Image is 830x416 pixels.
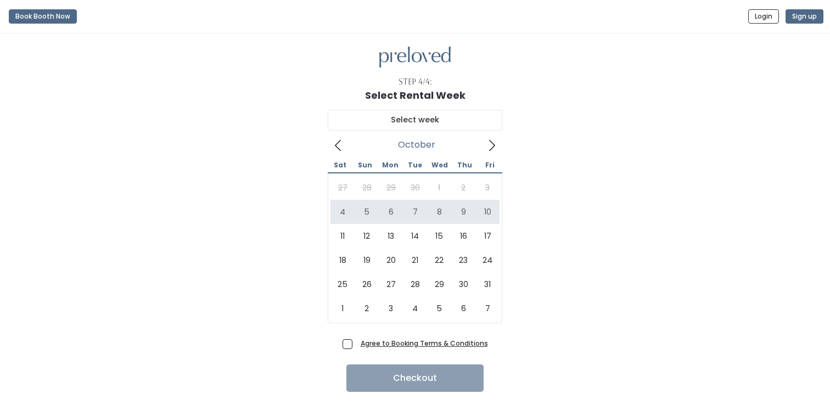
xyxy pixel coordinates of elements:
[379,47,451,68] img: preloved logo
[330,296,355,321] span: November 1, 2025
[427,200,451,224] span: October 8, 2025
[379,296,403,321] span: November 3, 2025
[475,200,500,224] span: October 10, 2025
[9,9,77,24] button: Book Booth Now
[9,4,77,29] a: Book Booth Now
[355,200,379,224] span: October 5, 2025
[346,364,484,392] button: Checkout
[451,296,475,321] span: November 6, 2025
[328,162,352,168] span: Sat
[427,224,451,248] span: October 15, 2025
[378,162,402,168] span: Mon
[399,76,432,88] div: Step 4/4:
[361,339,488,348] a: Agree to Booking Terms & Conditions
[403,296,427,321] span: November 4, 2025
[379,200,403,224] span: October 6, 2025
[478,162,502,168] span: Fri
[379,272,403,296] span: October 27, 2025
[355,248,379,272] span: October 19, 2025
[427,272,451,296] span: October 29, 2025
[330,200,355,224] span: October 4, 2025
[402,162,427,168] span: Tue
[475,224,500,248] span: October 17, 2025
[475,272,500,296] span: October 31, 2025
[403,272,427,296] span: October 28, 2025
[428,162,452,168] span: Wed
[403,248,427,272] span: October 21, 2025
[403,224,427,248] span: October 14, 2025
[330,272,355,296] span: October 25, 2025
[748,9,779,24] button: Login
[451,200,475,224] span: October 9, 2025
[355,296,379,321] span: November 2, 2025
[398,143,435,147] span: October
[451,272,475,296] span: October 30, 2025
[427,296,451,321] span: November 5, 2025
[352,162,377,168] span: Sun
[330,224,355,248] span: October 11, 2025
[475,248,500,272] span: October 24, 2025
[330,248,355,272] span: October 18, 2025
[379,248,403,272] span: October 20, 2025
[328,110,502,131] input: Select week
[379,224,403,248] span: October 13, 2025
[452,162,477,168] span: Thu
[451,248,475,272] span: October 23, 2025
[403,200,427,224] span: October 7, 2025
[355,224,379,248] span: October 12, 2025
[451,224,475,248] span: October 16, 2025
[427,248,451,272] span: October 22, 2025
[355,272,379,296] span: October 26, 2025
[786,9,823,24] button: Sign up
[365,90,466,101] h1: Select Rental Week
[475,296,500,321] span: November 7, 2025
